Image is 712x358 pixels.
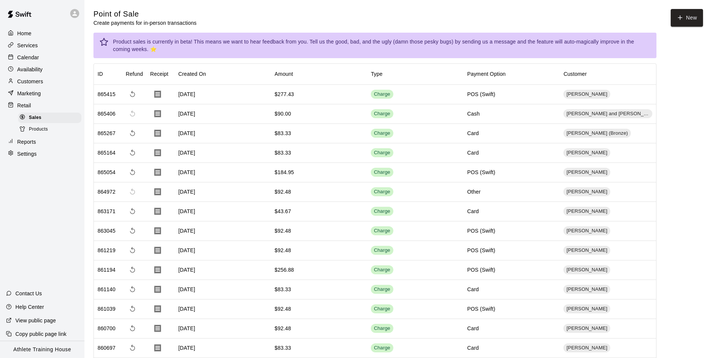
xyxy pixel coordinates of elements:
span: Refund payment [126,146,139,159]
div: Home [6,28,78,39]
div: $92.48 [275,188,291,196]
p: Contact Us [15,290,42,297]
div: $43.67 [275,208,291,215]
div: Charge [374,286,390,293]
div: Refund [122,63,146,84]
a: Retail [6,100,78,111]
div: POS (Swift) [467,305,495,313]
div: Charge [374,227,390,235]
button: Download Receipt [150,184,165,199]
div: Amount [271,63,367,84]
p: Customers [17,78,43,85]
div: 861194 [98,266,116,274]
div: 865164 [98,149,116,156]
div: POS (Swift) [467,90,495,98]
span: Sales [29,114,41,122]
p: Reports [17,138,36,146]
span: [PERSON_NAME] [563,169,610,176]
span: [PERSON_NAME] [563,91,610,98]
div: Type [367,63,464,84]
div: POS (Swift) [467,227,495,235]
div: Type [371,63,382,84]
div: [PERSON_NAME] [563,265,610,274]
div: 865406 [98,110,116,117]
div: [DATE] [175,338,271,358]
span: [PERSON_NAME] [563,188,610,196]
div: $83.33 [275,344,291,352]
p: Availability [17,66,43,73]
p: Settings [17,150,37,158]
div: [DATE] [175,182,271,202]
div: 865415 [98,90,116,98]
div: 861219 [98,247,116,254]
a: Customers [6,76,78,87]
span: Refund payment [126,341,139,355]
a: Availability [6,64,78,75]
span: Refund payment [126,302,139,316]
div: 861140 [98,286,116,293]
div: [PERSON_NAME] [563,343,610,352]
div: Customer [563,63,587,84]
div: Charge [374,208,390,215]
div: $83.33 [275,129,291,137]
div: Charge [374,325,390,332]
span: [PERSON_NAME] [563,247,610,254]
p: Services [17,42,38,49]
div: $92.48 [275,305,291,313]
div: POS (Swift) [467,168,495,176]
div: [PERSON_NAME] [563,324,610,333]
p: Marketing [17,90,41,97]
h5: Point of Sale [93,9,197,19]
div: Amount [275,63,293,84]
div: Card [467,325,479,332]
div: ID [94,63,122,84]
span: Refund payment [126,126,139,140]
a: Reports [6,136,78,147]
div: Card [467,129,479,137]
a: Services [6,40,78,51]
div: [PERSON_NAME] (Bronze) [563,129,631,138]
div: Charge [374,344,390,352]
a: Marketing [6,88,78,99]
button: Download Receipt [150,223,165,238]
span: Refund payment [126,244,139,257]
div: $277.43 [275,90,294,98]
button: Download Receipt [150,340,165,355]
a: Products [18,123,84,135]
div: Cash [467,110,480,117]
p: Retail [17,102,31,109]
div: [DATE] [175,319,271,338]
span: [PERSON_NAME] and [PERSON_NAME] [563,110,652,117]
a: Calendar [6,52,78,63]
div: Other [467,188,481,196]
div: [DATE] [175,280,271,299]
div: [DATE] [175,163,271,182]
div: $83.33 [275,286,291,293]
span: [PERSON_NAME] [563,208,610,215]
span: Cannot make a refund for non card payments [126,107,139,120]
div: [PERSON_NAME] [563,168,610,177]
div: $92.48 [275,247,291,254]
div: [DATE] [175,124,271,143]
div: [DATE] [175,299,271,319]
button: Download Receipt [150,301,165,316]
div: 864972 [98,188,116,196]
p: Calendar [17,54,39,61]
div: [PERSON_NAME] and [PERSON_NAME] [563,109,652,118]
span: [PERSON_NAME] [563,149,610,156]
div: [DATE] [175,221,271,241]
button: Download Receipt [150,126,165,141]
div: 863171 [98,208,116,215]
div: Refund [126,63,143,84]
div: Card [467,149,479,156]
div: Products [18,124,81,135]
button: New [671,9,703,27]
div: Payment Option [467,63,506,84]
div: Charge [374,247,390,254]
div: Receipt [146,63,175,84]
div: [DATE] [175,104,271,124]
div: Receipt [150,63,169,84]
a: Sales [18,112,84,123]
